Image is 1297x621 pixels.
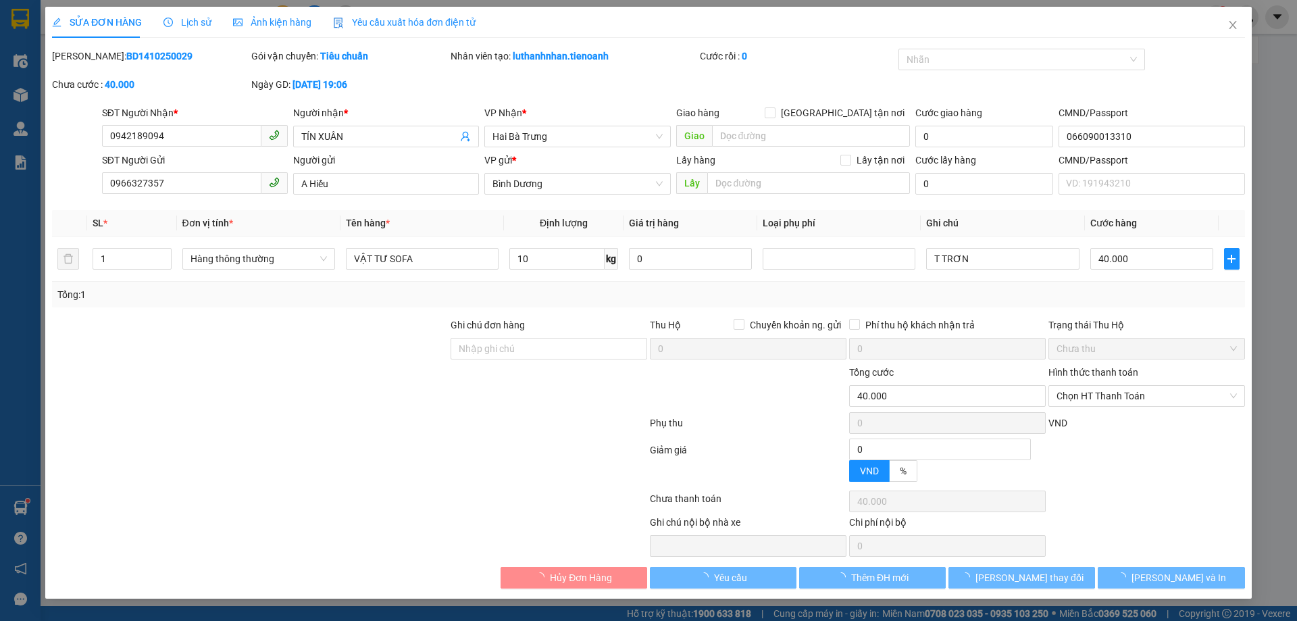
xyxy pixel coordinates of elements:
div: CMND/Passport [1059,153,1244,168]
span: GỬI KHÁCH HÀNG [61,101,142,111]
div: Cước rồi : [700,49,896,64]
div: Chưa cước : [52,77,249,92]
span: Tổng cước [849,367,894,378]
div: Chi phí nội bộ [849,515,1046,535]
input: Cước lấy hàng [915,173,1053,195]
div: Ghi chú nội bộ nhà xe [650,515,846,535]
span: Lịch sử [163,17,211,28]
input: Dọc đường [707,172,910,194]
span: [GEOGRAPHIC_DATA] tận nơi [775,105,910,120]
input: Cước giao hàng [915,126,1053,147]
span: [PERSON_NAME] thay đổi [975,570,1084,585]
div: Ngày GD: [251,77,448,92]
span: Định lượng [540,218,588,228]
span: Yêu cầu xuất hóa đơn điện tử [333,17,476,28]
span: loading [1117,572,1131,582]
b: [DATE] 19:06 [293,79,347,90]
span: picture [233,18,243,27]
div: VP gửi [485,153,671,168]
button: Thêm ĐH mới [799,567,946,589]
div: Tổng: 1 [57,287,501,302]
th: Loại phụ phí [757,210,921,237]
span: loading [961,572,975,582]
span: SL [93,218,104,228]
span: Ảnh kiện hàng [233,17,311,28]
b: BD1410250029 [126,51,193,61]
span: loading [836,572,851,582]
input: Dọc đường [712,125,910,147]
div: Người gửi [293,153,479,168]
button: Yêu cầu [650,567,796,589]
button: plus [1224,248,1239,270]
span: VP Nhận [485,107,523,118]
span: ---------------------------------------------- [29,88,174,99]
label: Hình thức thanh toán [1048,367,1138,378]
span: % [900,466,907,476]
span: Thu Hộ [650,320,681,330]
div: Người nhận [293,105,479,120]
span: Hàng thông thường [190,249,327,269]
span: plus [1225,253,1238,264]
label: Ghi chú đơn hàng [451,320,525,330]
label: Cước lấy hàng [915,155,976,166]
span: Bình Dương [493,174,663,194]
span: ĐC: [STREET_ADDRESS] BMT [103,63,195,70]
input: Ghi Chú [927,248,1079,270]
span: Phí thu hộ khách nhận trả [860,318,980,332]
span: user-add [461,131,472,142]
img: logo [5,9,39,43]
b: luthanhnhan.tienoanh [513,51,609,61]
span: VP Gửi: Bình Dương [5,50,66,57]
span: ĐT:0789 629 629 [5,76,54,83]
span: ĐC: 660 [GEOGRAPHIC_DATA], [GEOGRAPHIC_DATA] [5,59,100,73]
span: [PERSON_NAME] và In [1131,570,1226,585]
div: SĐT Người Nhận [102,105,288,120]
button: delete [57,248,79,270]
div: Nhân viên tạo: [451,49,697,64]
span: Giao hàng [676,107,719,118]
div: Gói vận chuyển: [251,49,448,64]
span: VP Nhận: Hai Bà Trưng [103,50,172,57]
div: [PERSON_NAME]: [52,49,249,64]
span: Tên hàng [346,218,390,228]
div: Trạng thái Thu Hộ [1048,318,1245,332]
span: loading [699,572,714,582]
span: loading [535,572,550,582]
b: Tiêu chuẩn [320,51,368,61]
img: icon [333,18,344,28]
span: Yêu cầu [714,570,747,585]
span: Giao [676,125,712,147]
span: VND [860,466,879,476]
span: close [1227,20,1238,30]
span: Hai Bà Trưng [493,126,663,147]
span: Chọn HT Thanh Toán [1057,386,1237,406]
th: Ghi chú [921,210,1085,237]
span: Giá trị hàng [629,218,679,228]
span: Lấy [676,172,707,194]
b: 40.000 [105,79,134,90]
span: clock-circle [163,18,173,27]
div: Chưa thanh toán [648,491,848,515]
div: SĐT Người Gửi [102,153,288,168]
input: VD: Bàn, Ghế [346,248,499,270]
label: Cước giao hàng [915,107,982,118]
span: Chuyển khoản ng. gửi [744,318,846,332]
div: Phụ thu [648,416,848,439]
span: phone [269,177,280,188]
span: Lấy hàng [676,155,715,166]
span: SỬA ĐƠN HÀNG [52,17,142,28]
button: [PERSON_NAME] và In [1098,567,1245,589]
span: VND [1048,418,1067,428]
button: [PERSON_NAME] thay đổi [948,567,1095,589]
input: Ghi chú đơn hàng [451,338,647,359]
span: Đơn vị tính [182,218,233,228]
button: Close [1214,7,1252,45]
span: Chưa thu [1057,339,1237,359]
span: CTY TNHH DLVT TIẾN OANH [50,7,189,20]
span: phone [269,130,280,141]
div: Giảm giá [648,443,848,488]
strong: NHẬN HÀNG NHANH - GIAO TỐC HÀNH [53,22,187,31]
span: ĐT: 0935371718 [103,76,149,83]
span: Cước hàng [1090,218,1137,228]
span: edit [52,18,61,27]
